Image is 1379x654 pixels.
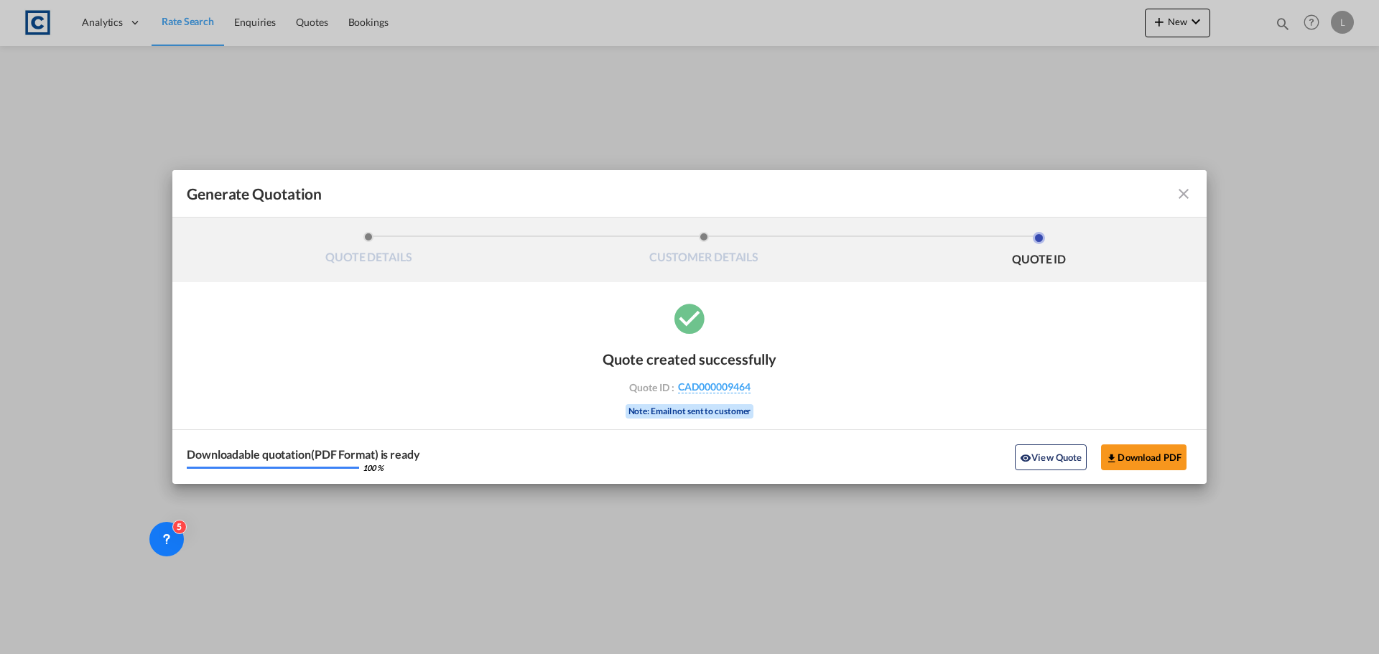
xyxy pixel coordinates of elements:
div: 100 % [363,464,384,472]
li: CUSTOMER DETAILS [537,232,872,271]
div: Downloadable quotation(PDF Format) is ready [187,449,420,460]
button: Download PDF [1101,444,1187,470]
div: Note: Email not sent to customer [626,404,754,419]
md-icon: icon-checkbox-marked-circle [672,300,707,336]
div: Quote created successfully [603,350,776,368]
span: Generate Quotation [187,184,322,203]
span: CAD000009464 [678,380,751,393]
button: icon-eyeView Quote [1015,444,1087,470]
div: Quote ID : [606,380,773,393]
li: QUOTE ID [871,232,1207,271]
md-dialog: Generate QuotationQUOTE ... [172,170,1207,484]
md-icon: icon-close fg-AAA8AD cursor m-0 [1175,185,1192,202]
md-icon: icon-eye [1020,452,1031,464]
md-icon: icon-download [1106,452,1118,464]
li: QUOTE DETAILS [201,232,537,271]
